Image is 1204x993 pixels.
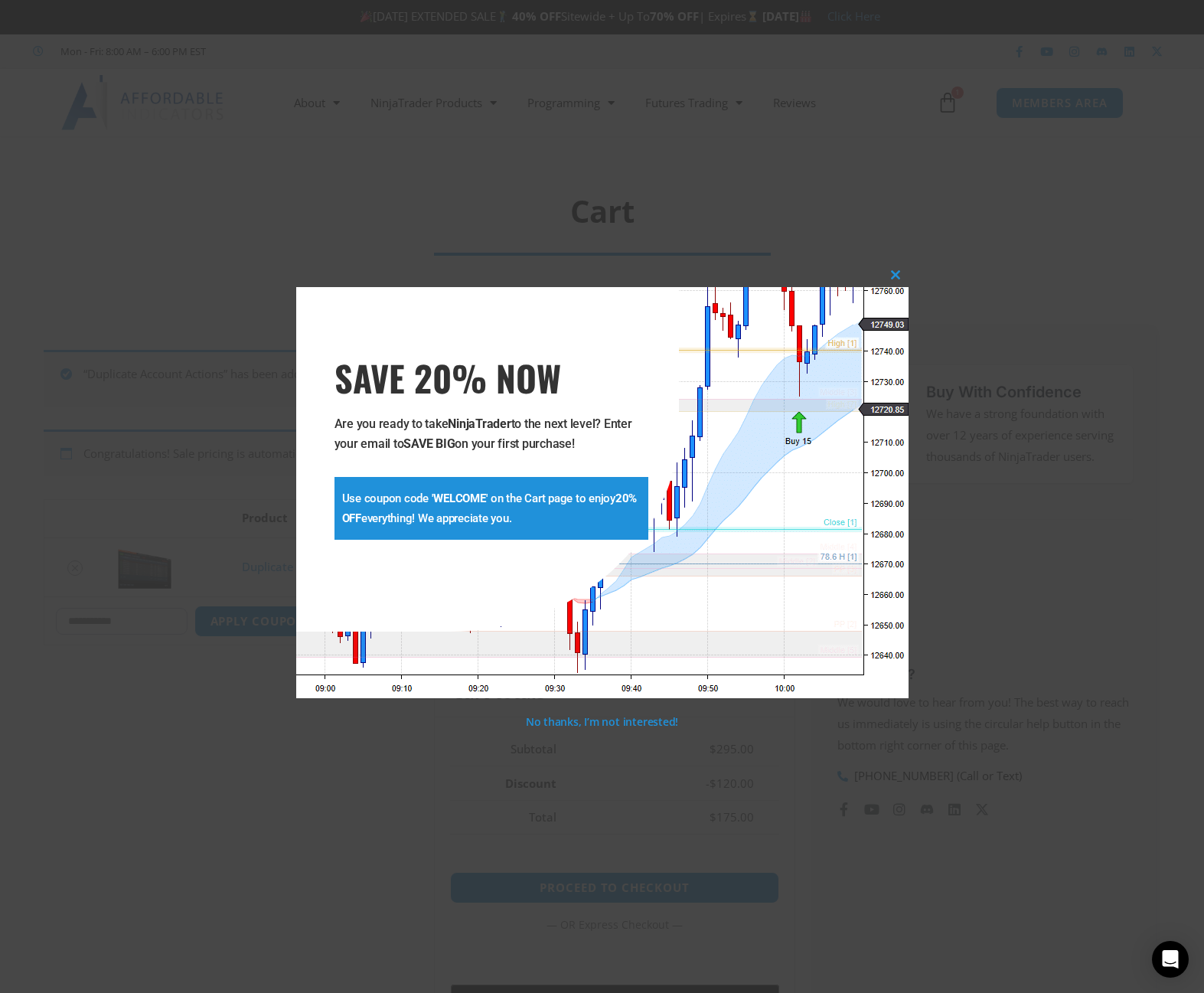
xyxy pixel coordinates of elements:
[526,714,678,729] a: No thanks, I’m not interested!
[334,414,648,454] p: Are you ready to take to the next level? Enter your email to on your first purchase!
[334,356,648,399] span: SAVE 20% NOW
[448,416,511,431] strong: NinjaTrader
[433,492,485,505] strong: WELCOME
[1152,941,1189,978] div: Open Intercom Messenger
[403,436,455,451] strong: SAVE BIG
[342,488,641,528] p: Use coupon code ' ' on the Cart page to enjoy everything! We appreciate you.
